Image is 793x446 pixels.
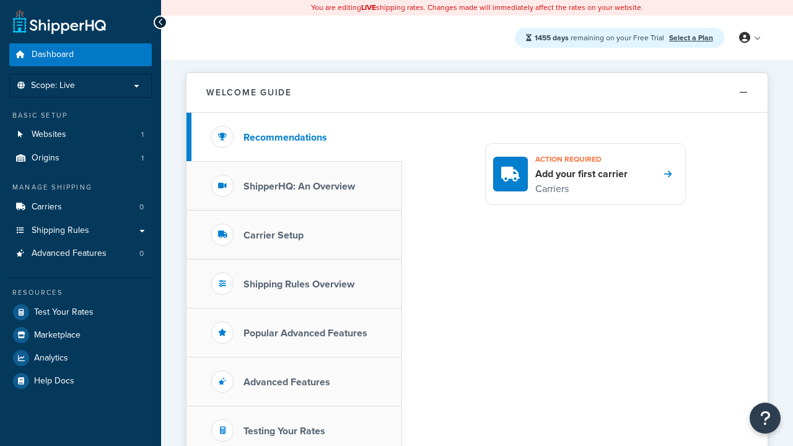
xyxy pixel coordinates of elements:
[34,353,68,364] span: Analytics
[32,202,62,212] span: Carriers
[9,242,152,265] a: Advanced Features0
[9,147,152,170] a: Origins1
[9,370,152,392] a: Help Docs
[9,347,152,369] a: Analytics
[243,377,330,388] h3: Advanced Features
[535,32,569,43] strong: 1455 days
[9,324,152,346] a: Marketplace
[243,132,327,143] h3: Recommendations
[139,202,144,212] span: 0
[9,301,152,323] a: Test Your Rates
[139,248,144,259] span: 0
[31,81,75,91] span: Scope: Live
[34,307,94,318] span: Test Your Rates
[9,147,152,170] li: Origins
[32,50,74,60] span: Dashboard
[9,123,152,146] a: Websites1
[9,123,152,146] li: Websites
[9,43,152,66] a: Dashboard
[32,225,89,236] span: Shipping Rules
[32,248,107,259] span: Advanced Features
[535,181,628,197] p: Carriers
[186,73,768,113] button: Welcome Guide
[9,196,152,219] a: Carriers0
[9,196,152,219] li: Carriers
[669,32,713,43] a: Select a Plan
[34,330,81,341] span: Marketplace
[243,279,354,290] h3: Shipping Rules Overview
[32,129,66,140] span: Websites
[32,153,59,164] span: Origins
[34,376,74,387] span: Help Docs
[9,110,152,121] div: Basic Setup
[206,88,292,97] h2: Welcome Guide
[9,242,152,265] li: Advanced Features
[9,182,152,193] div: Manage Shipping
[535,167,628,181] h4: Add your first carrier
[243,181,355,192] h3: ShipperHQ: An Overview
[9,287,152,298] div: Resources
[141,129,144,140] span: 1
[535,151,628,167] h3: Action required
[535,32,666,43] span: remaining on your Free Trial
[361,2,376,13] b: LIVE
[243,328,367,339] h3: Popular Advanced Features
[750,403,781,434] button: Open Resource Center
[243,426,325,437] h3: Testing Your Rates
[9,219,152,242] a: Shipping Rules
[141,153,144,164] span: 1
[243,230,304,241] h3: Carrier Setup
